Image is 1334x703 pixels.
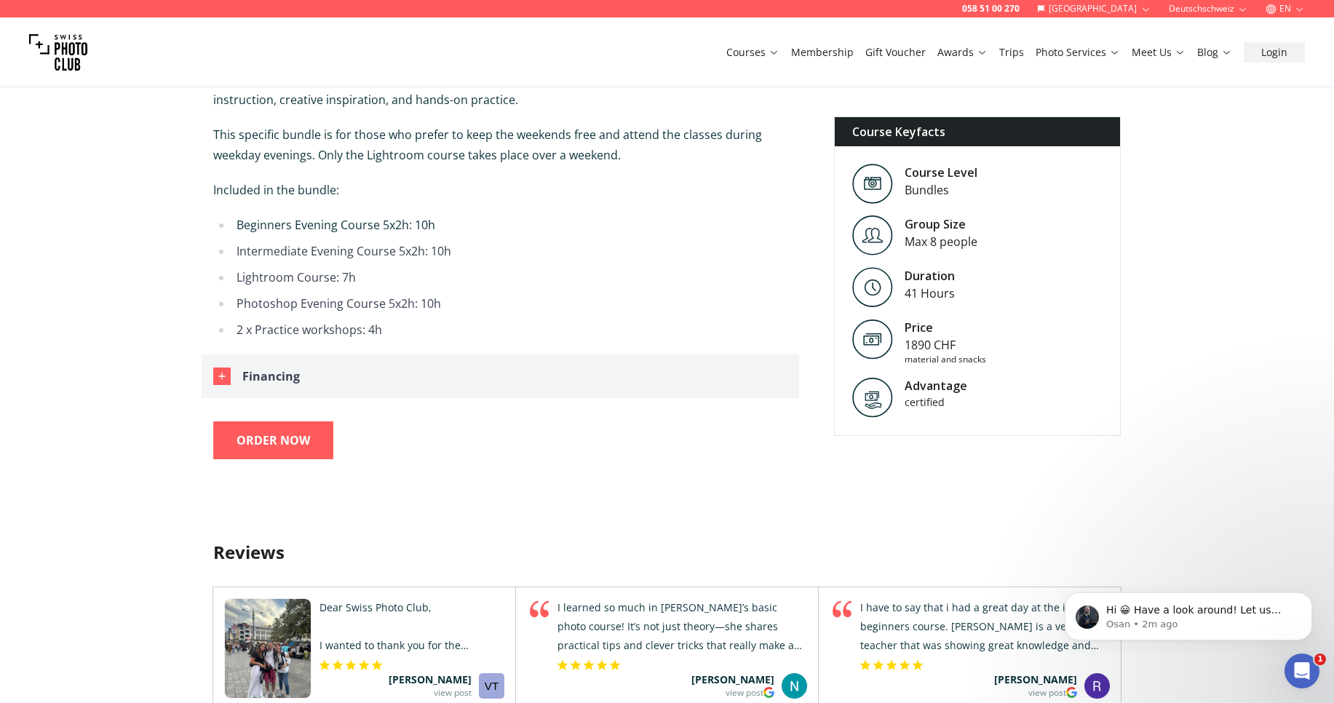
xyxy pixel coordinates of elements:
img: Level [852,164,893,204]
img: Price [852,319,893,360]
div: Financing [242,366,300,386]
a: Awards [937,45,988,60]
div: Group Size [905,215,977,233]
button: Photo Services [1030,42,1126,63]
button: Blog [1191,42,1238,63]
button: Financing [202,354,799,398]
div: Course Keyfacts [835,117,1121,146]
a: Photo Services [1036,45,1120,60]
button: Courses [720,42,785,63]
a: ORDER NOW [213,421,333,459]
img: Swiss photo club [29,23,87,82]
div: certified [905,394,1028,410]
div: Advantage [905,377,1028,394]
div: Max 8 people [905,233,977,250]
button: Gift Voucher [859,42,932,63]
span: Included in the bundle: [213,182,339,198]
div: Bundles [905,181,977,199]
img: Level [852,267,893,307]
a: Blog [1197,45,1232,60]
a: Membership [791,45,854,60]
a: Courses [726,45,779,60]
span: This specific bundle is for those who prefer to keep the weekends free and attend the classes dur... [213,127,762,163]
h3: Reviews [213,541,1121,564]
div: Course Level [905,164,977,181]
span: Beginners Evening Course 5x2h: 10h [237,217,435,233]
button: Awards [932,42,993,63]
div: Price [905,319,986,336]
div: 41 Hours [905,285,955,302]
button: Login [1244,42,1305,63]
div: ORDER NOW [237,430,310,450]
a: 058 51 00 270 [962,3,1020,15]
a: Trips [999,45,1024,60]
a: Gift Voucher [865,45,926,60]
li: Intermediate Evening Course 5x2h: 10h [232,241,811,261]
img: Level [852,215,893,255]
iframe: Intercom live chat [1285,654,1319,688]
li: 2 x Practice workshops: 4h [232,319,811,340]
button: Trips [993,42,1030,63]
span: 1 [1314,654,1326,665]
img: Advantage [852,377,893,418]
button: Meet Us [1126,42,1191,63]
div: Duration [905,267,955,285]
button: Membership [785,42,859,63]
li: Photoshop Evening Course 5x2h: 10h [232,293,811,314]
div: 1890 CHF [905,336,986,354]
div: material and snacks [905,354,986,365]
li: Lightroom Course: 7h [232,267,811,287]
a: Meet Us [1132,45,1186,60]
iframe: Intercom notifications message [1043,562,1334,664]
